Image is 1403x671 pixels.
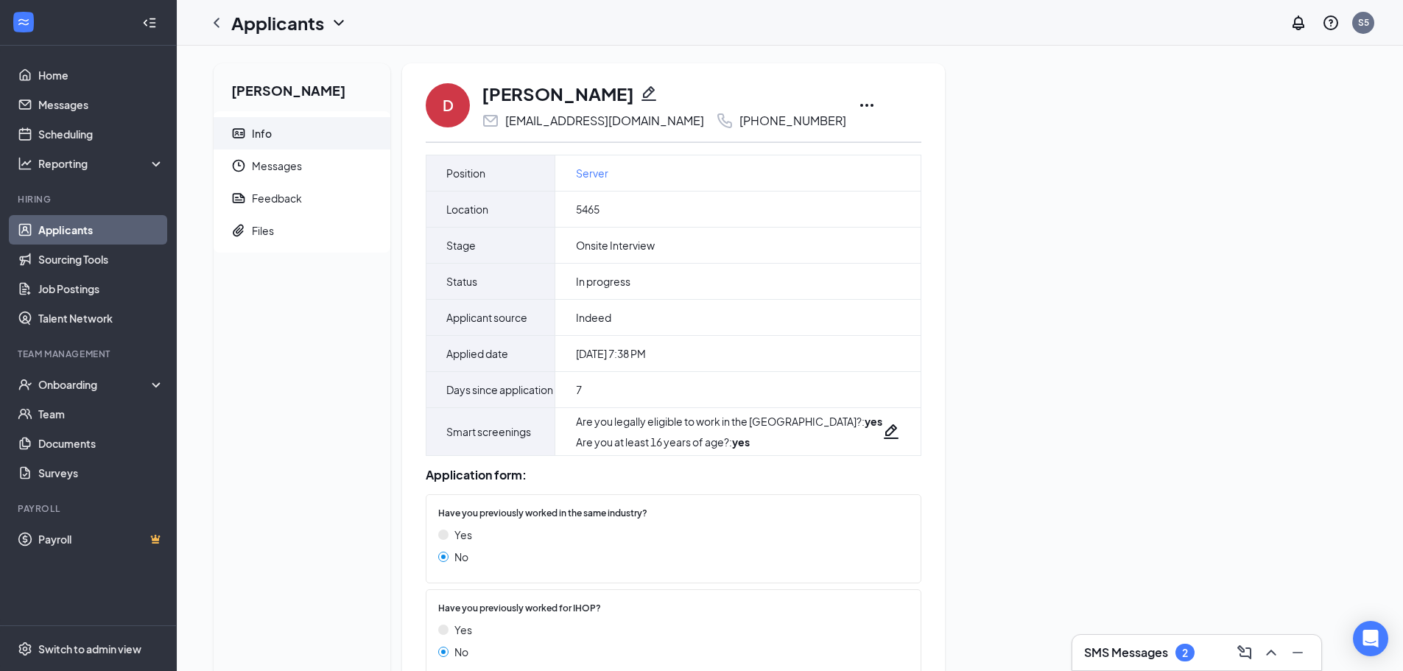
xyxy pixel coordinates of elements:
[231,223,246,238] svg: Paperclip
[865,415,882,428] strong: yes
[231,126,246,141] svg: ContactCard
[38,642,141,656] div: Switch to admin view
[18,348,161,360] div: Team Management
[446,423,531,440] span: Smart screenings
[38,458,164,488] a: Surveys
[252,191,302,205] div: Feedback
[576,346,646,361] span: [DATE] 7:38 PM
[576,310,611,325] span: Indeed
[231,191,246,205] svg: Report
[38,429,164,458] a: Documents
[640,85,658,102] svg: Pencil
[446,236,476,254] span: Stage
[454,644,468,660] span: No
[18,502,161,515] div: Payroll
[18,193,161,205] div: Hiring
[1262,644,1280,661] svg: ChevronUp
[576,414,882,429] div: Are you legally eligible to work in the [GEOGRAPHIC_DATA]? :
[438,507,647,521] span: Have you previously worked in the same industry?
[446,381,553,398] span: Days since application
[482,112,499,130] svg: Email
[446,345,508,362] span: Applied date
[576,274,630,289] span: In progress
[446,309,527,326] span: Applicant source
[732,435,750,449] strong: yes
[1322,14,1340,32] svg: QuestionInfo
[38,274,164,303] a: Job Postings
[38,60,164,90] a: Home
[576,238,655,253] span: Onsite Interview
[18,377,32,392] svg: UserCheck
[38,377,152,392] div: Onboarding
[231,10,324,35] h1: Applicants
[454,527,472,543] span: Yes
[252,223,274,238] div: Files
[38,90,164,119] a: Messages
[38,303,164,333] a: Talent Network
[214,214,390,247] a: PaperclipFiles
[214,117,390,150] a: ContactCardInfo
[576,165,608,181] a: Server
[1353,621,1388,656] div: Open Intercom Messenger
[1233,641,1256,664] button: ComposeMessage
[38,119,164,149] a: Scheduling
[38,245,164,274] a: Sourcing Tools
[454,622,472,638] span: Yes
[214,150,390,182] a: ClockMessages
[252,150,379,182] span: Messages
[505,113,704,128] div: [EMAIL_ADDRESS][DOMAIN_NAME]
[18,156,32,171] svg: Analysis
[214,182,390,214] a: ReportFeedback
[18,642,32,656] svg: Settings
[576,382,582,397] span: 7
[16,15,31,29] svg: WorkstreamLogo
[330,14,348,32] svg: ChevronDown
[231,158,246,173] svg: Clock
[446,273,477,290] span: Status
[38,399,164,429] a: Team
[38,215,164,245] a: Applicants
[1084,644,1168,661] h3: SMS Messages
[38,156,165,171] div: Reporting
[454,549,468,565] span: No
[1236,644,1253,661] svg: ComposeMessage
[739,113,846,128] div: [PHONE_NUMBER]
[1358,16,1369,29] div: S5
[446,200,488,218] span: Location
[1289,644,1307,661] svg: Minimize
[252,126,272,141] div: Info
[1182,647,1188,659] div: 2
[214,63,390,111] h2: [PERSON_NAME]
[576,435,882,449] div: Are you at least 16 years of age? :
[38,524,164,554] a: PayrollCrown
[1290,14,1307,32] svg: Notifications
[716,112,734,130] svg: Phone
[882,423,900,440] svg: Pencil
[1286,641,1309,664] button: Minimize
[482,81,634,106] h1: [PERSON_NAME]
[426,468,921,482] div: Application form:
[443,95,454,116] div: D
[576,202,599,217] span: 5465
[1259,641,1283,664] button: ChevronUp
[142,15,157,30] svg: Collapse
[858,96,876,114] svg: Ellipses
[208,14,225,32] svg: ChevronLeft
[438,602,601,616] span: Have you previously worked for IHOP?
[446,164,485,182] span: Position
